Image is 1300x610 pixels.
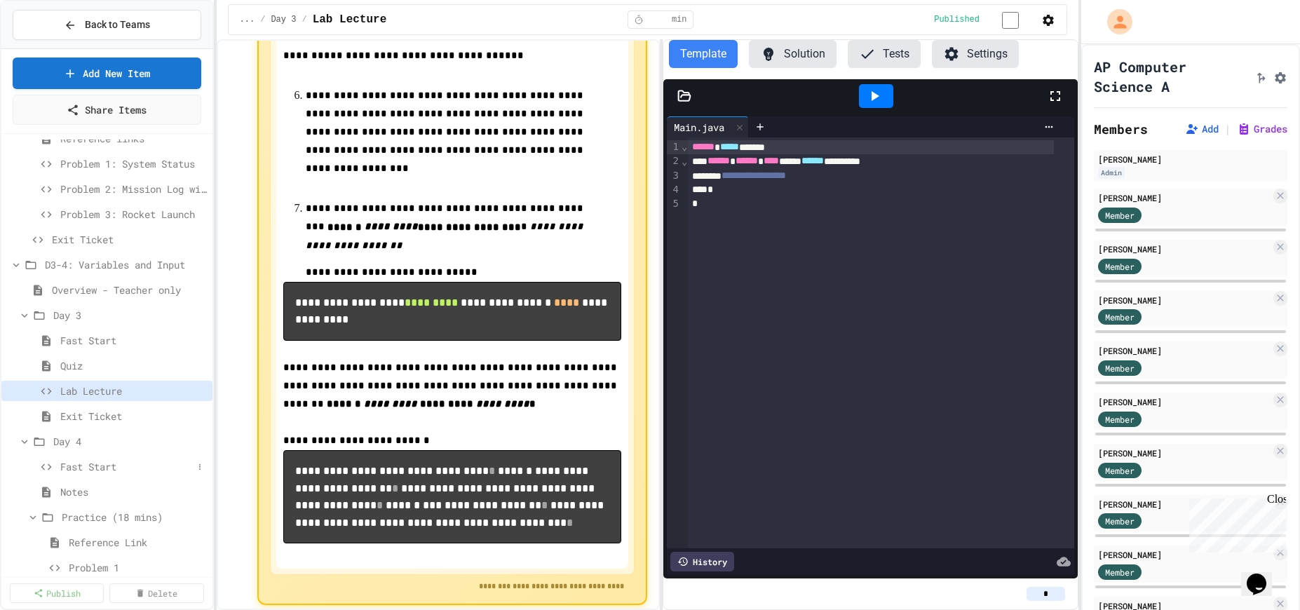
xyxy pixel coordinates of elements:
[667,154,681,168] div: 2
[1094,57,1248,96] h1: AP Computer Science A
[934,14,980,25] span: Published
[53,308,207,323] span: Day 3
[313,11,387,28] span: Lab Lecture
[1254,68,1268,85] button: Click to see fork details
[1241,554,1286,596] iframe: chat widget
[13,57,201,89] a: Add New Item
[52,283,207,297] span: Overview - Teacher only
[1237,122,1287,136] button: Grades
[667,140,681,154] div: 1
[260,14,265,25] span: /
[749,40,837,68] button: Solution
[1098,344,1271,357] div: [PERSON_NAME]
[667,120,731,135] div: Main.java
[1224,121,1231,137] span: |
[69,535,207,550] span: Reference Link
[60,358,207,373] span: Quiz
[60,333,207,348] span: Fast Start
[1105,566,1135,578] span: Member
[1098,243,1271,255] div: [PERSON_NAME]
[932,40,1019,68] button: Settings
[193,460,207,474] button: More options
[13,10,201,40] button: Back to Teams
[1105,515,1135,527] span: Member
[271,14,296,25] span: Day 3
[60,459,193,474] span: Fast Start
[1098,498,1271,510] div: [PERSON_NAME]
[45,257,207,272] span: D3-4: Variables and Input
[240,14,255,25] span: ...
[681,156,688,167] span: Fold line
[985,12,1036,29] input: publish toggle
[53,434,207,449] span: Day 4
[1105,311,1135,323] span: Member
[1105,413,1135,426] span: Member
[1098,191,1271,204] div: [PERSON_NAME]
[1098,294,1271,306] div: [PERSON_NAME]
[60,156,207,171] span: Problem 1: System Status
[52,232,207,247] span: Exit Ticket
[60,409,207,423] span: Exit Ticket
[1098,548,1271,561] div: [PERSON_NAME]
[1185,122,1219,136] button: Add
[1105,209,1135,222] span: Member
[848,40,921,68] button: Tests
[1105,464,1135,477] span: Member
[1098,447,1271,459] div: [PERSON_NAME]
[109,583,203,603] a: Delete
[60,182,207,196] span: Problem 2: Mission Log with border
[1105,260,1135,273] span: Member
[672,14,687,25] span: min
[69,560,207,575] span: Problem 1
[1094,119,1148,139] h2: Members
[667,183,681,197] div: 4
[60,484,207,499] span: Notes
[667,116,749,137] div: Main.java
[62,510,207,524] span: Practice (18 mins)
[10,583,104,603] a: Publish
[1098,153,1283,165] div: [PERSON_NAME]
[1273,68,1287,85] button: Assignment Settings
[669,40,738,68] button: Template
[670,552,734,571] div: History
[85,18,150,32] span: Back to Teams
[1105,362,1135,374] span: Member
[60,207,207,222] span: Problem 3: Rocket Launch
[1092,6,1136,38] div: My Account
[1098,167,1125,179] div: Admin
[302,14,306,25] span: /
[667,169,681,183] div: 3
[60,384,207,398] span: Lab Lecture
[1184,493,1286,553] iframe: chat widget
[1098,395,1271,408] div: [PERSON_NAME]
[6,6,97,89] div: Chat with us now!Close
[667,197,681,211] div: 5
[13,95,201,125] a: Share Items
[681,141,688,152] span: Fold line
